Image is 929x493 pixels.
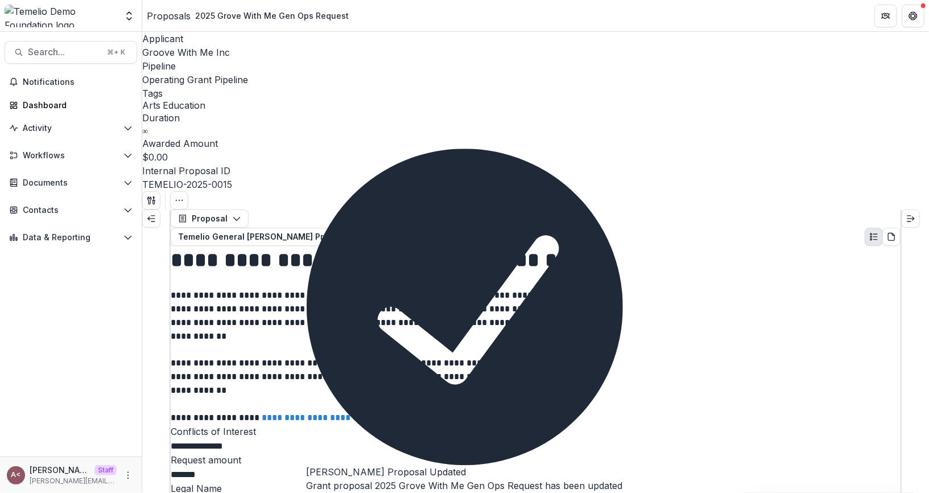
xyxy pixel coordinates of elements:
p: [PERSON_NAME][EMAIL_ADDRESS][DOMAIN_NAME] [30,476,117,486]
a: Proposals [147,9,191,23]
p: $0.00 [142,150,168,164]
button: Open Activity [5,119,137,137]
div: 2025 Grove With Me Gen Ops Request [195,10,349,22]
p: Awarded Amount [142,137,218,150]
button: Open Workflows [5,146,137,165]
span: Activity [23,124,119,133]
img: Temelio Demo Foundation logo [5,5,117,27]
a: Dashboard [5,96,137,114]
button: PDF view [882,228,901,246]
p: Pipeline [142,59,176,73]
button: Expand left [142,209,160,228]
span: Notifications [23,77,133,87]
p: TEMELIO-2025-0015 [142,178,232,191]
p: Applicant [142,32,183,46]
a: Groove With Me Inc [142,47,230,58]
button: Open Documents [5,174,137,192]
button: Partners [874,5,897,27]
span: Arts [142,100,160,111]
nav: breadcrumb [147,7,353,24]
span: Contacts [23,206,119,215]
div: Dashboard [23,99,128,111]
p: Operating Grant Pipeline [142,73,248,87]
span: Search... [28,47,100,57]
button: Open Data & Reporting [5,228,137,246]
button: Plaintext view [865,228,883,246]
span: Data & Reporting [23,233,119,243]
button: More [121,469,135,482]
p: Duration [142,111,180,125]
div: ⌘ + K [105,46,127,59]
p: ∞ [142,125,148,137]
button: Edit as form [415,229,424,243]
p: Internal Proposal ID [142,164,230,178]
p: Tags [142,87,163,100]
span: Documents [23,178,119,188]
button: Notifications [5,73,137,91]
p: Conflicts of Interest [171,425,901,438]
button: Proposal [171,209,249,228]
button: View Attached Files [380,228,398,246]
button: Temelio General [PERSON_NAME] Proposal1 [171,228,375,246]
p: Request amount [171,453,901,467]
span: Workflows [23,151,119,161]
button: Get Help [902,5,924,27]
button: Expand right [902,209,920,228]
p: Staff [94,465,117,475]
button: Open entity switcher [121,5,137,27]
button: Search... [5,41,137,64]
div: Andrew Clegg <andrew@trytemelio.com> [11,471,21,479]
button: Open Contacts [5,201,137,219]
span: Education [163,100,205,111]
p: [PERSON_NAME] <[PERSON_NAME][EMAIL_ADDRESS][DOMAIN_NAME]> [30,464,90,476]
